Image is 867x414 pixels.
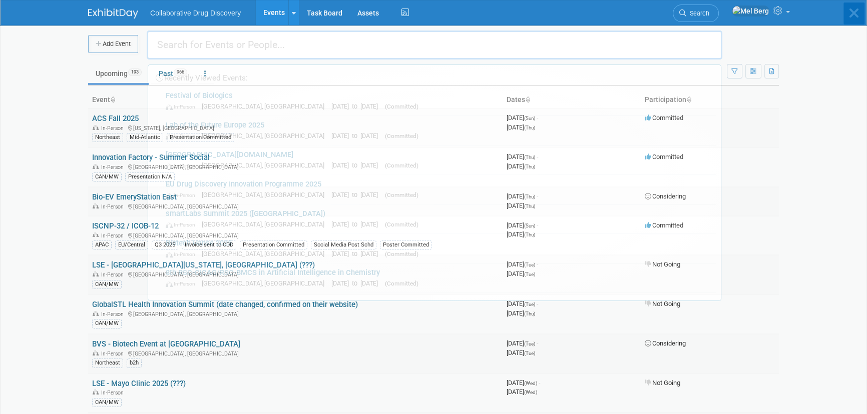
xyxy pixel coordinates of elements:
[331,132,383,139] span: [DATE] to [DATE]
[161,145,716,174] a: [GEOGRAPHIC_DATA][DOMAIN_NAME] In-Person [GEOGRAPHIC_DATA], [GEOGRAPHIC_DATA] [DATE] to [DATE] (C...
[331,161,383,169] span: [DATE] to [DATE]
[331,250,383,257] span: [DATE] to [DATE]
[331,191,383,198] span: [DATE] to [DATE]
[161,263,716,292] a: 8th RSC-CICAG/RSC-BMCS in Artificial Intelligence in Chemistry In-Person [GEOGRAPHIC_DATA], [GEOG...
[202,279,329,287] span: [GEOGRAPHIC_DATA], [GEOGRAPHIC_DATA]
[161,116,716,145] a: Lab of the Future Europe 2025 In-Person [GEOGRAPHIC_DATA], [GEOGRAPHIC_DATA] [DATE] to [DATE] (Co...
[147,30,722,59] input: Search for Events or People...
[202,191,329,198] span: [GEOGRAPHIC_DATA], [GEOGRAPHIC_DATA]
[166,280,200,287] span: In-Person
[166,221,200,228] span: In-Person
[202,132,329,139] span: [GEOGRAPHIC_DATA], [GEOGRAPHIC_DATA]
[385,280,418,287] span: (Committed)
[202,220,329,228] span: [GEOGRAPHIC_DATA], [GEOGRAPHIC_DATA]
[161,204,716,233] a: smartLabs Summit 2025 ([GEOGRAPHIC_DATA]) In-Person [GEOGRAPHIC_DATA], [GEOGRAPHIC_DATA] [DATE] t...
[153,65,716,86] div: Recently Viewed Events:
[385,132,418,139] span: (Committed)
[331,102,383,110] span: [DATE] to [DATE]
[202,250,329,257] span: [GEOGRAPHIC_DATA], [GEOGRAPHIC_DATA]
[161,86,716,115] a: Festival of Biologics In-Person [GEOGRAPHIC_DATA], [GEOGRAPHIC_DATA] [DATE] to [DATE] (Committed)
[385,162,418,169] span: (Committed)
[385,191,418,198] span: (Committed)
[166,162,200,169] span: In-Person
[331,279,383,287] span: [DATE] to [DATE]
[202,102,329,110] span: [GEOGRAPHIC_DATA], [GEOGRAPHIC_DATA]
[331,220,383,228] span: [DATE] to [DATE]
[166,251,200,257] span: In-Person
[202,161,329,169] span: [GEOGRAPHIC_DATA], [GEOGRAPHIC_DATA]
[161,175,716,204] a: EU Drug Discovery Innovation Programme 2025 In-Person [GEOGRAPHIC_DATA], [GEOGRAPHIC_DATA] [DATE]...
[385,103,418,110] span: (Committed)
[385,250,418,257] span: (Committed)
[385,221,418,228] span: (Committed)
[161,234,716,263] a: Biotech Hanse 2025 In-Person [GEOGRAPHIC_DATA], [GEOGRAPHIC_DATA] [DATE] to [DATE] (Committed)
[166,103,200,110] span: In-Person
[166,133,200,139] span: In-Person
[166,192,200,198] span: In-Person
